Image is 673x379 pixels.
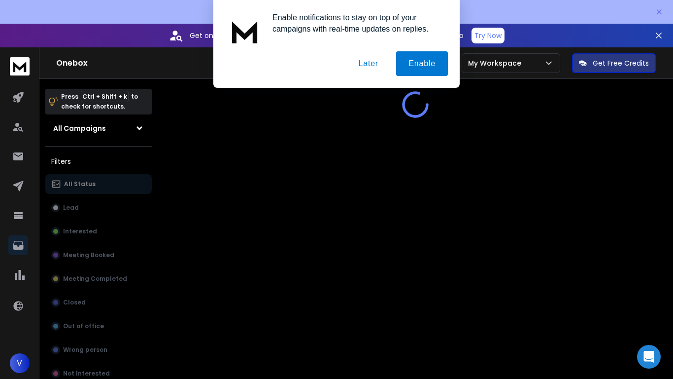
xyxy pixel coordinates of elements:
div: Open Intercom Messenger [637,345,661,369]
h3: Filters [45,154,152,168]
span: Ctrl + Shift + k [81,91,129,102]
p: Press to check for shortcuts. [61,92,138,112]
button: V [10,353,30,373]
button: Later [346,51,390,76]
div: Enable notifications to stay on top of your campaigns with real-time updates on replies. [265,12,448,35]
button: Enable [396,51,448,76]
img: notification icon [225,12,265,51]
button: All Campaigns [45,118,152,138]
h1: All Campaigns [53,123,106,133]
